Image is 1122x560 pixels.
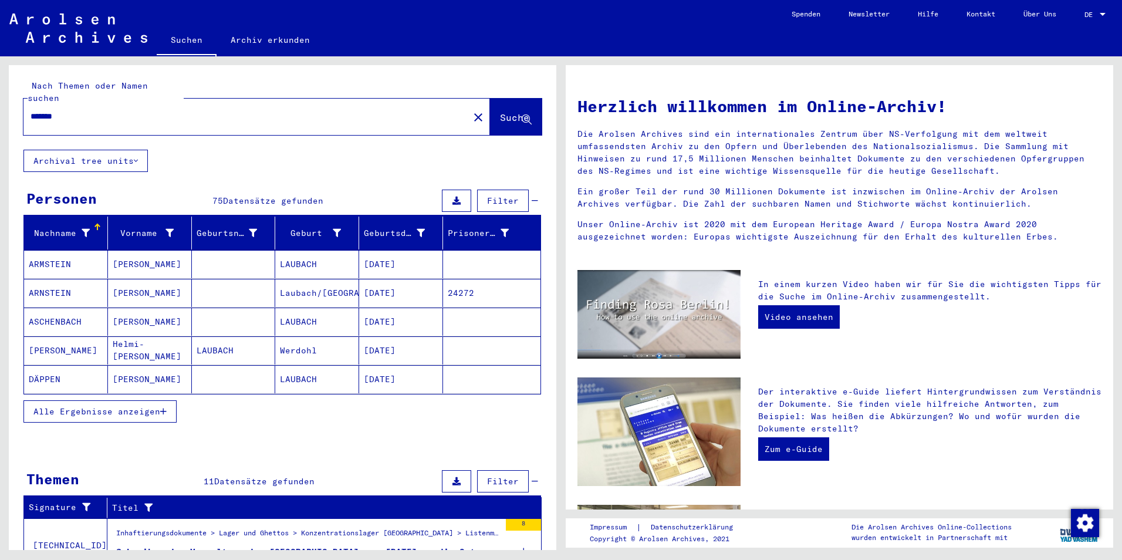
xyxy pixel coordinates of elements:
[23,400,177,423] button: Alle Ergebnisse anzeigen
[1070,508,1099,537] div: Zustimmung ändern
[477,470,529,492] button: Filter
[577,185,1101,210] p: Ein großer Teil der rund 30 Millionen Dokumente ist inzwischen im Online-Archiv der Arolsen Archi...
[359,336,443,365] mat-cell: [DATE]
[197,227,258,239] div: Geburtsname
[590,521,636,534] a: Impressum
[9,14,147,43] img: Arolsen_neg.svg
[192,217,276,249] mat-header-cell: Geburtsname
[275,365,359,393] mat-cell: LAUBACH
[108,217,192,249] mat-header-cell: Vorname
[29,227,90,239] div: Nachname
[112,502,512,514] div: Titel
[275,336,359,365] mat-cell: Werdohl
[108,336,192,365] mat-cell: Helmi-[PERSON_NAME]
[113,224,191,242] div: Vorname
[26,188,97,209] div: Personen
[192,336,276,365] mat-cell: LAUBACH
[23,150,148,172] button: Archival tree units
[359,250,443,278] mat-cell: [DATE]
[487,195,519,206] span: Filter
[24,308,108,336] mat-cell: ASCHENBACH
[29,501,92,514] div: Signature
[280,224,359,242] div: Geburt‏
[590,521,747,534] div: |
[443,279,540,307] mat-cell: 24272
[577,94,1101,119] h1: Herzlich willkommen im Online-Archiv!
[477,190,529,212] button: Filter
[359,308,443,336] mat-cell: [DATE]
[758,278,1101,303] p: In einem kurzen Video haben wir für Sie die wichtigsten Tipps für die Suche im Online-Archiv zusa...
[112,498,527,517] div: Titel
[33,406,160,417] span: Alle Ergebnisse anzeigen
[467,105,490,129] button: Clear
[24,250,108,278] mat-cell: ARMSTEIN
[24,279,108,307] mat-cell: ARNSTEIN
[577,218,1101,243] p: Unser Online-Archiv ist 2020 mit dem European Heritage Award / Europa Nostra Award 2020 ausgezeic...
[471,110,485,124] mat-icon: close
[204,476,214,487] span: 11
[212,195,223,206] span: 75
[577,128,1101,177] p: Die Arolsen Archives sind ein internationales Zentrum über NS-Verfolgung mit dem weltweit umfasse...
[448,224,526,242] div: Prisoner #
[506,519,541,531] div: 8
[577,377,741,486] img: eguide.jpg
[758,437,829,461] a: Zum e-Guide
[108,279,192,307] mat-cell: [PERSON_NAME]
[500,112,529,123] span: Suche
[29,498,107,517] div: Signature
[577,270,741,359] img: video.jpg
[26,468,79,490] div: Themen
[214,476,315,487] span: Datensätze gefunden
[448,227,509,239] div: Prisoner #
[217,26,324,54] a: Archiv erkunden
[275,279,359,307] mat-cell: Laubach/[GEOGRAPHIC_DATA]
[116,546,500,558] div: Schreiben der Verwaltung des [GEOGRAPHIC_DATA] vom [DATE] an die Ortspolizeibehörde [GEOGRAPHIC_D...
[1057,518,1101,547] img: yv_logo.png
[758,386,1101,435] p: Der interaktive e-Guide liefert Hintergrundwissen zum Verständnis der Dokumente. Sie finden viele...
[275,217,359,249] mat-header-cell: Geburt‏
[197,224,275,242] div: Geburtsname
[851,522,1012,532] p: Die Arolsen Archives Online-Collections
[364,224,442,242] div: Geburtsdatum
[24,365,108,393] mat-cell: DÄPPEN
[1084,11,1097,19] span: DE
[359,217,443,249] mat-header-cell: Geburtsdatum
[359,279,443,307] mat-cell: [DATE]
[24,217,108,249] mat-header-cell: Nachname
[157,26,217,56] a: Suchen
[24,336,108,365] mat-cell: [PERSON_NAME]
[758,305,840,329] a: Video ansehen
[280,227,341,239] div: Geburt‏
[443,217,540,249] mat-header-cell: Prisoner #
[1071,509,1099,537] img: Zustimmung ändern
[108,365,192,393] mat-cell: [PERSON_NAME]
[113,227,174,239] div: Vorname
[108,308,192,336] mat-cell: [PERSON_NAME]
[851,532,1012,543] p: wurden entwickelt in Partnerschaft mit
[275,308,359,336] mat-cell: LAUBACH
[29,224,107,242] div: Nachname
[359,365,443,393] mat-cell: [DATE]
[590,534,747,544] p: Copyright © Arolsen Archives, 2021
[490,99,542,135] button: Suche
[275,250,359,278] mat-cell: LAUBACH
[28,80,148,103] mat-label: Nach Themen oder Namen suchen
[487,476,519,487] span: Filter
[641,521,747,534] a: Datenschutzerklärung
[116,528,500,544] div: Inhaftierungsdokumente > Lager und Ghettos > Konzentrationslager [GEOGRAPHIC_DATA] > Listenmateri...
[108,250,192,278] mat-cell: [PERSON_NAME]
[364,227,425,239] div: Geburtsdatum
[223,195,323,206] span: Datensätze gefunden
